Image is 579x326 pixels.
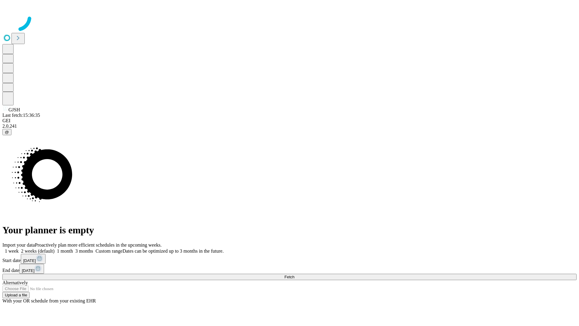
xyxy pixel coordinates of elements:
[2,254,577,264] div: Start date
[8,107,20,112] span: GJSH
[96,248,122,254] span: Custom range
[75,248,93,254] span: 3 months
[19,264,44,274] button: [DATE]
[284,275,294,279] span: Fetch
[57,248,73,254] span: 1 month
[21,254,46,264] button: [DATE]
[2,225,577,236] h1: Your planner is empty
[2,264,577,274] div: End date
[2,292,30,298] button: Upload a file
[2,129,11,135] button: @
[21,248,55,254] span: 2 weeks (default)
[2,280,28,285] span: Alternatively
[23,258,36,263] span: [DATE]
[35,242,162,248] span: Proactively plan more efficient schedules in the upcoming weeks.
[2,113,40,118] span: Last fetch: 15:36:35
[2,298,96,303] span: With your OR schedule from your existing EHR
[5,130,9,134] span: @
[2,242,35,248] span: Import your data
[2,118,577,123] div: GEI
[2,123,577,129] div: 2.0.241
[2,274,577,280] button: Fetch
[22,268,34,273] span: [DATE]
[122,248,223,254] span: Dates can be optimized up to 3 months in the future.
[5,248,19,254] span: 1 week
